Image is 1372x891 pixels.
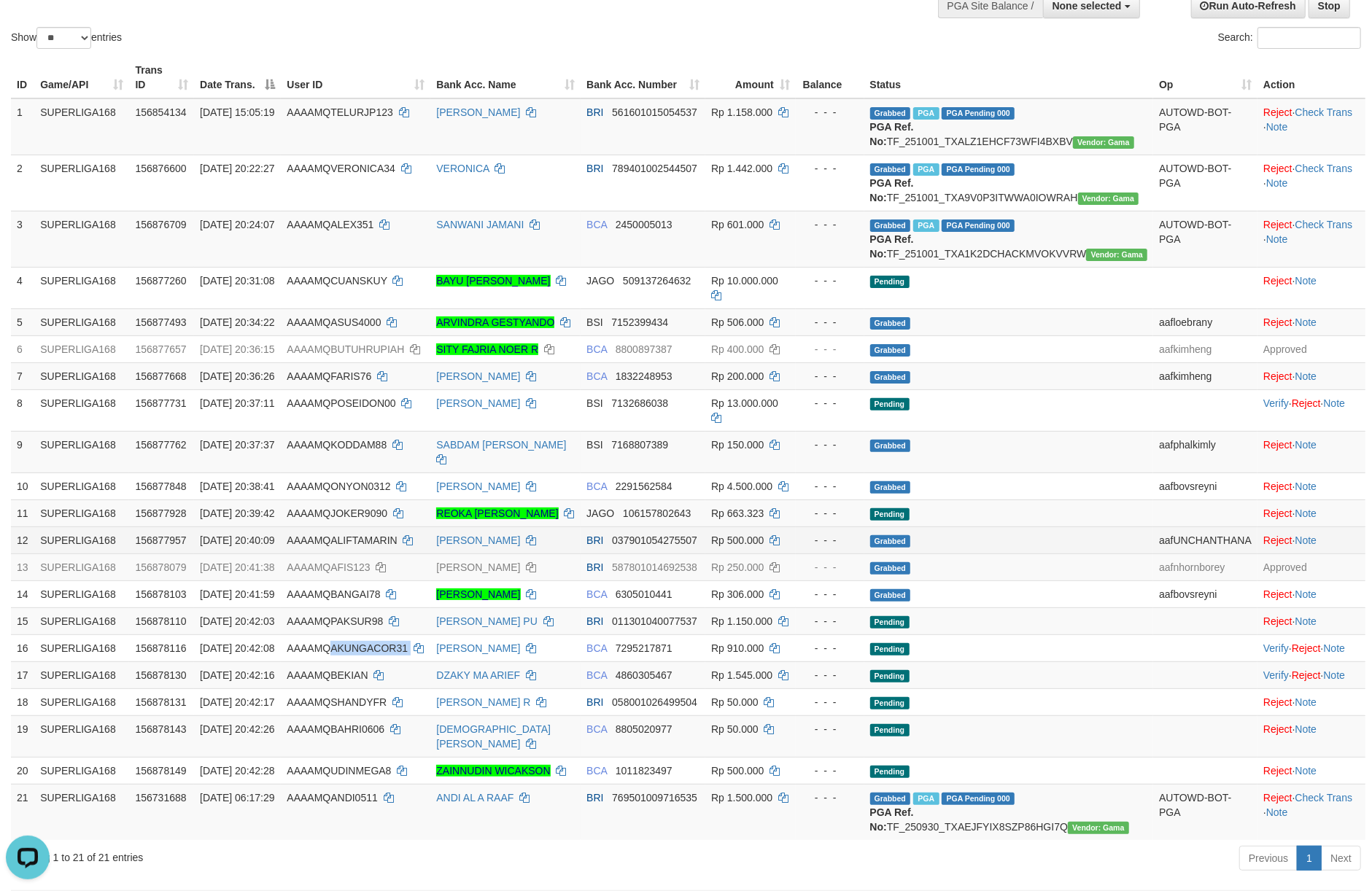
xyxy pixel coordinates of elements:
input: Search: [1257,27,1361,49]
td: SUPERLIGA168 [34,155,129,211]
th: Game/API: activate to sort column ascending [34,57,129,98]
td: 11 [11,499,34,526]
div: - - - [802,105,859,120]
a: Check Trans [1295,106,1353,118]
a: Reject [1263,792,1292,804]
span: BSI [586,397,603,409]
a: ANDI AL A RAAF [436,792,513,804]
th: Status [864,57,1154,98]
td: · [1257,308,1365,335]
a: ZAINNUDIN WICAKSON [436,765,550,777]
td: SUPERLIGA168 [34,98,129,155]
span: Pending [870,276,910,288]
a: Next [1321,846,1361,871]
a: ARVINDRA GESTYANDO [436,316,554,328]
div: - - - [802,506,859,521]
a: Note [1266,233,1288,245]
span: Rp 250.000 [711,561,764,573]
a: Reject [1292,669,1321,681]
span: Rp 1.158.000 [711,106,772,118]
th: Balance [796,57,864,98]
span: [DATE] 20:22:27 [200,163,274,174]
td: 5 [11,308,34,335]
a: Reject [1263,534,1292,546]
a: Note [1295,765,1317,777]
th: Trans ID: activate to sort column ascending [129,57,194,98]
a: Verify [1263,642,1289,654]
div: - - - [802,614,859,629]
span: Copy 7132686038 to clipboard [611,397,668,409]
a: Note [1295,370,1317,382]
span: [DATE] 20:37:37 [200,439,274,451]
a: Note [1295,480,1317,492]
span: 156876600 [135,163,186,174]
td: aafloebrany [1153,308,1257,335]
span: Copy 7295217871 to clipboard [616,642,673,654]
a: Note [1324,642,1346,654]
td: SUPERLIGA168 [34,362,129,389]
span: [DATE] 20:39:42 [200,507,274,519]
td: TF_251001_TXALZ1EHCF73WFI4BXBV [864,98,1154,155]
a: Note [1295,588,1317,600]
td: · [1257,499,1365,526]
span: Grabbed [870,589,911,602]
a: Check Trans [1295,792,1353,804]
td: SUPERLIGA168 [34,526,129,553]
a: Note [1324,669,1346,681]
td: aafkimheng [1153,335,1257,362]
span: 156854134 [135,106,186,118]
a: Reject [1292,642,1321,654]
span: AAAAMQAFIS123 [287,561,370,573]
a: Reject [1263,765,1292,777]
span: 156877731 [135,397,186,409]
span: BCA [586,480,607,492]
span: BCA [586,370,607,382]
td: · · [1257,389,1365,431]
span: [DATE] 20:42:08 [200,642,274,654]
a: Verify [1263,397,1289,409]
a: Note [1295,507,1317,519]
td: · [1257,526,1365,553]
td: SUPERLIGA168 [34,607,129,634]
a: Reject [1263,723,1292,735]
div: - - - [802,396,859,411]
a: Reject [1292,397,1321,409]
span: [DATE] 15:05:19 [200,106,274,118]
span: Rp 1.150.000 [711,615,772,627]
td: · · [1257,211,1365,267]
span: Copy 587801014692538 to clipboard [612,561,697,573]
div: - - - [802,217,859,232]
span: Grabbed [870,481,911,494]
div: - - - [802,560,859,575]
span: 156877493 [135,316,186,328]
a: [PERSON_NAME] [436,534,520,546]
span: [DATE] 20:38:41 [200,480,274,492]
td: SUPERLIGA168 [34,472,129,499]
th: Bank Acc. Name: activate to sort column ascending [430,57,581,98]
span: JAGO [586,275,614,287]
span: [DATE] 20:41:38 [200,561,274,573]
span: Copy 2291562584 to clipboard [616,480,673,492]
div: - - - [802,342,859,357]
td: · · [1257,661,1365,688]
a: Note [1295,723,1317,735]
a: Reject [1263,696,1292,708]
span: BCA [586,219,607,230]
a: [DEMOGRAPHIC_DATA][PERSON_NAME] [436,723,551,750]
td: SUPERLIGA168 [34,580,129,607]
td: SUPERLIGA168 [34,308,129,335]
span: AAAAMQJOKER9090 [287,507,387,519]
span: 156877668 [135,370,186,382]
span: 156876709 [135,219,186,230]
span: Rp 150.000 [711,439,764,451]
span: Pending [870,643,910,655]
span: AAAAMQBEKIAN [287,669,368,681]
a: Reject [1263,316,1292,328]
span: Copy 011301040077537 to clipboard [612,615,697,627]
a: Previous [1239,846,1298,871]
td: · [1257,431,1365,472]
td: aafUNCHANTHANA [1153,526,1257,553]
span: Rp 4.500.000 [711,480,772,492]
span: AAAAMQKODDAM88 [287,439,387,451]
span: Copy 2450005013 to clipboard [616,219,673,230]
